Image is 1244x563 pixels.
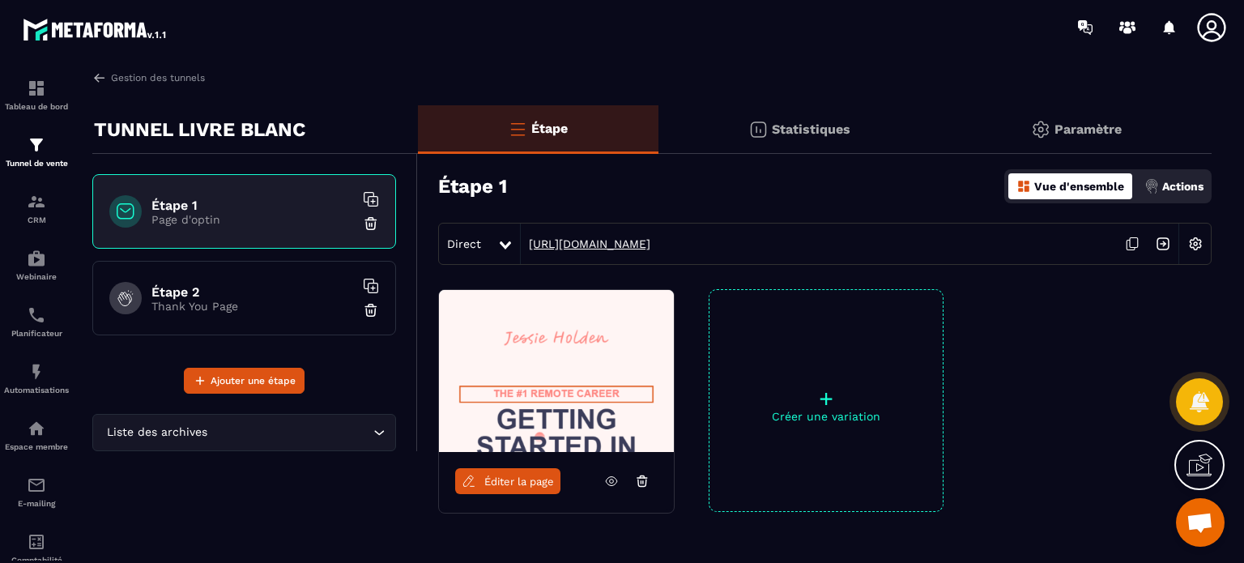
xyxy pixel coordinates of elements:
img: setting-gr.5f69749f.svg [1031,120,1050,139]
a: formationformationTunnel de vente [4,123,69,180]
img: scheduler [27,305,46,325]
a: schedulerschedulerPlanificateur [4,293,69,350]
a: Éditer la page [455,468,560,494]
p: Planificateur [4,329,69,338]
p: Paramètre [1054,122,1122,137]
p: Page d'optin [151,213,354,226]
h6: Étape 1 [151,198,354,213]
a: automationsautomationsEspace membre [4,407,69,463]
a: Ouvrir le chat [1176,498,1225,547]
p: Tableau de bord [4,102,69,111]
p: CRM [4,215,69,224]
img: arrow-next.bcc2205e.svg [1148,228,1178,259]
p: Tunnel de vente [4,159,69,168]
button: Ajouter une étape [184,368,305,394]
span: Liste des archives [103,424,211,441]
p: Créer une variation [709,410,943,423]
a: automationsautomationsAutomatisations [4,350,69,407]
p: Webinaire [4,272,69,281]
img: dashboard-orange.40269519.svg [1016,179,1031,194]
h3: Étape 1 [438,175,507,198]
p: Espace membre [4,442,69,451]
p: Étape [531,121,568,136]
input: Search for option [211,424,369,441]
img: setting-w.858f3a88.svg [1180,228,1211,259]
img: automations [27,249,46,268]
span: Ajouter une étape [211,373,296,389]
span: Éditer la page [484,476,554,488]
a: [URL][DOMAIN_NAME] [521,237,650,250]
p: Automatisations [4,386,69,395]
p: TUNNEL LIVRE BLANC [94,113,305,146]
span: Direct [447,237,481,250]
img: automations [27,362,46,382]
a: formationformationCRM [4,180,69,237]
p: Thank You Page [151,300,354,313]
img: image [439,290,674,452]
img: email [27,476,46,495]
img: stats.20deebd0.svg [748,120,768,139]
a: automationsautomationsWebinaire [4,237,69,293]
p: Vue d'ensemble [1034,180,1124,193]
img: formation [27,135,46,155]
h6: Étape 2 [151,284,354,300]
img: arrow [92,70,107,85]
img: bars-o.4a397970.svg [508,119,527,139]
img: formation [27,192,46,211]
img: logo [23,15,168,44]
img: formation [27,79,46,98]
p: Actions [1162,180,1204,193]
img: accountant [27,532,46,552]
img: automations [27,419,46,438]
a: Gestion des tunnels [92,70,205,85]
p: E-mailing [4,499,69,508]
img: trash [363,215,379,232]
p: Statistiques [772,122,850,137]
a: emailemailE-mailing [4,463,69,520]
a: formationformationTableau de bord [4,66,69,123]
img: trash [363,302,379,318]
div: Search for option [92,414,396,451]
img: actions.d6e523a2.png [1144,179,1159,194]
p: + [709,387,943,410]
